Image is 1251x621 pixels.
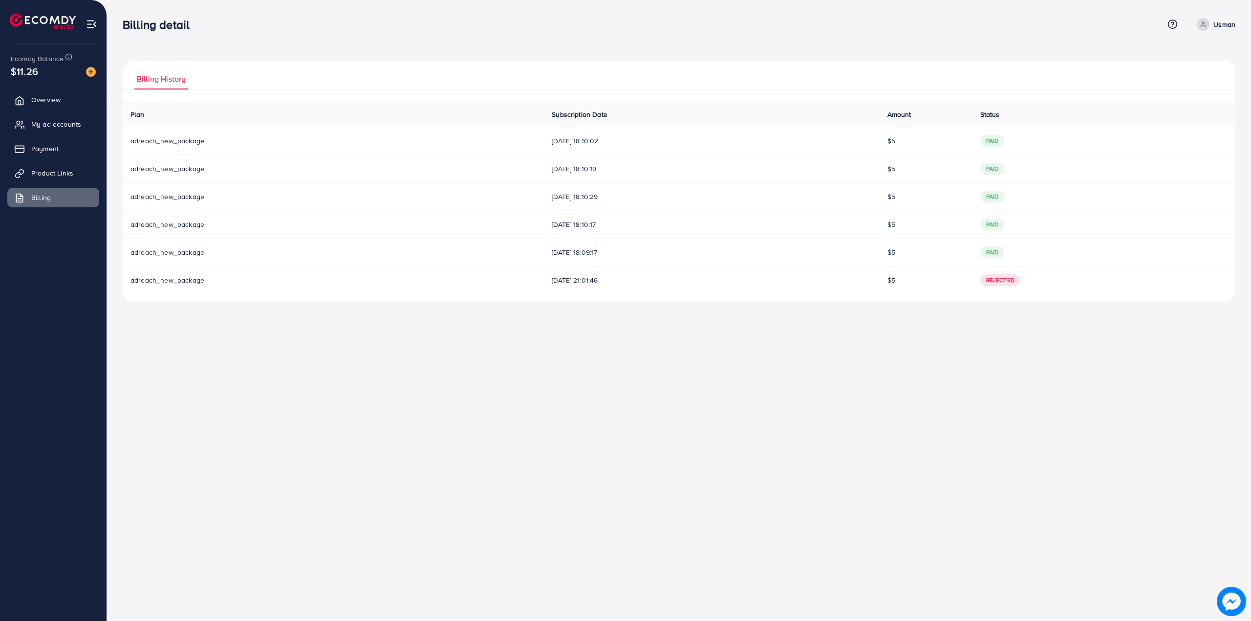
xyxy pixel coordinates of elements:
[31,168,73,178] span: Product Links
[31,95,61,105] span: Overview
[887,220,895,229] span: $5
[980,163,1005,175] span: paid
[130,220,204,229] span: adreach_new_package
[10,14,76,29] img: logo
[130,110,145,119] span: Plan
[1213,19,1235,30] p: Usman
[31,119,81,129] span: My ad accounts
[980,246,1005,258] span: paid
[1193,18,1235,31] a: Usman
[137,73,186,85] span: Billing History
[130,275,204,285] span: adreach_new_package
[31,193,51,202] span: Billing
[7,188,99,207] a: Billing
[1217,587,1246,616] img: image
[86,67,96,77] img: image
[887,275,895,285] span: $5
[130,192,204,201] span: adreach_new_package
[887,110,911,119] span: Amount
[980,219,1005,230] span: paid
[130,136,204,146] span: adreach_new_package
[7,139,99,158] a: Payment
[7,90,99,110] a: Overview
[123,18,197,32] h3: Billing detail
[980,274,1020,286] span: Rejected
[980,135,1005,147] span: paid
[130,164,204,174] span: adreach_new_package
[31,144,59,154] span: Payment
[130,247,204,257] span: adreach_new_package
[7,163,99,183] a: Product Links
[887,164,895,174] span: $5
[11,64,38,78] span: $11.26
[552,110,607,119] span: Subscription Date
[887,136,895,146] span: $5
[887,192,895,201] span: $5
[552,136,871,146] span: [DATE] 18:10:02
[552,220,871,229] span: [DATE] 18:10:17
[86,19,97,30] img: menu
[11,54,64,64] span: Ecomdy Balance
[552,192,871,201] span: [DATE] 18:10:29
[887,247,895,257] span: $5
[552,247,871,257] span: [DATE] 18:09:17
[980,191,1005,202] span: paid
[552,164,871,174] span: [DATE] 18:10:19
[552,275,871,285] span: [DATE] 21:01:46
[7,114,99,134] a: My ad accounts
[980,110,1000,119] span: Status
